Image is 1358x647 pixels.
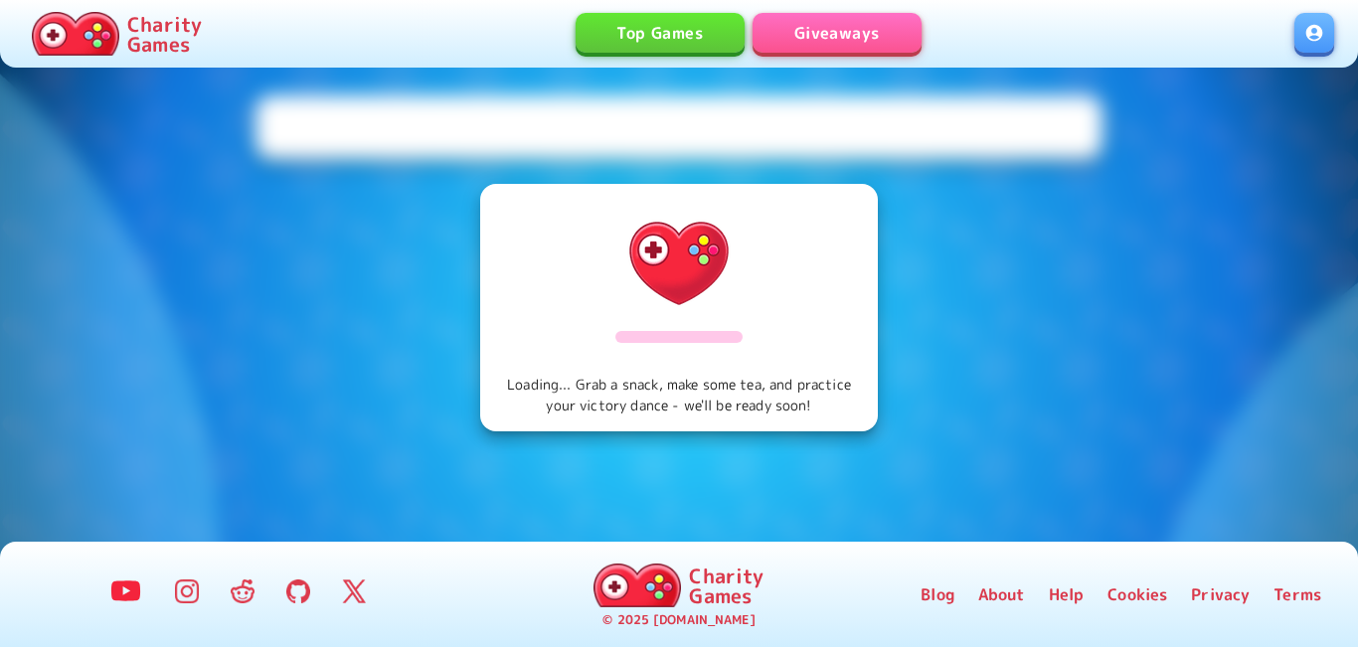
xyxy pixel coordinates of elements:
a: Charity Games [24,8,210,60]
a: Charity Games [586,560,771,611]
a: Giveaways [753,13,922,53]
img: Charity.Games [32,12,119,56]
a: Blog [921,582,954,606]
img: Reddit Logo [231,579,255,603]
a: Help [1049,582,1085,606]
img: Instagram Logo [175,579,199,603]
a: Top Games [576,13,745,53]
a: About [978,582,1025,606]
img: Charity.Games [594,564,681,607]
a: Terms [1273,582,1321,606]
p: Charity Games [689,566,764,605]
a: Cookies [1107,582,1167,606]
img: GitHub Logo [286,579,310,603]
img: Twitter Logo [342,579,366,603]
p: Charity Games [127,14,202,54]
a: Privacy [1191,582,1250,606]
p: © 2025 [DOMAIN_NAME] [602,611,755,630]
